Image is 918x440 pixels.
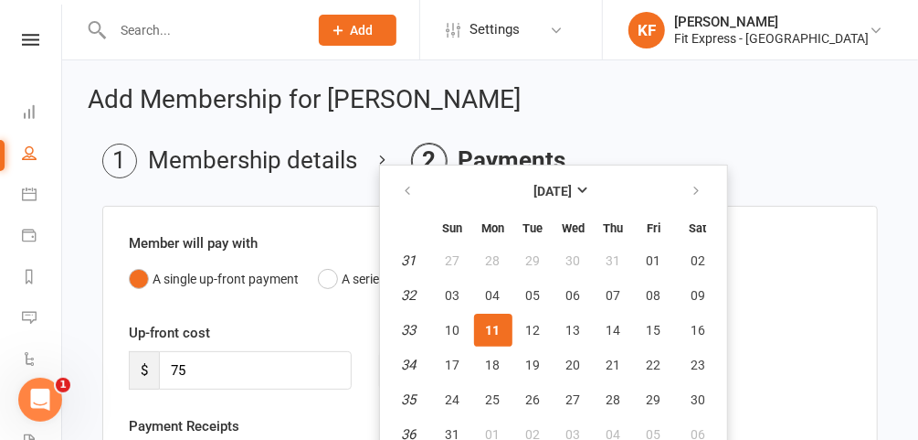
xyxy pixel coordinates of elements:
[88,86,892,114] h2: Add Membership for [PERSON_NAME]
[607,253,621,268] span: 31
[554,314,593,347] button: 13
[443,221,463,235] small: Sunday
[107,17,295,43] input: Search...
[566,253,581,268] span: 30
[691,323,705,338] span: 16
[554,383,593,416] button: 27
[486,288,501,303] span: 04
[691,253,705,268] span: 02
[401,357,416,373] em: 34
[675,349,722,381] button: 23
[691,358,705,372] span: 23
[604,221,624,235] small: Thursday
[486,323,501,338] span: 11
[319,15,396,46] button: Add
[446,323,460,338] span: 10
[318,262,513,296] button: A series of recurring payments
[675,314,722,347] button: 16
[102,144,357,178] li: Membership details
[434,349,472,381] button: 17
[129,262,299,296] button: A single up-front payment
[595,244,633,277] button: 31
[566,323,581,338] span: 13
[412,144,565,178] li: Payments
[129,322,210,344] label: Up-front cost
[526,323,541,338] span: 12
[635,383,673,416] button: 29
[566,358,581,372] span: 20
[607,392,621,407] span: 28
[647,392,661,407] span: 29
[674,14,869,30] div: [PERSON_NAME]
[474,349,512,381] button: 18
[534,184,573,199] strong: [DATE]
[514,279,553,312] button: 05
[647,358,661,372] span: 22
[595,383,633,416] button: 28
[595,279,633,312] button: 07
[486,358,501,372] span: 18
[446,253,460,268] span: 27
[554,244,593,277] button: 30
[526,358,541,372] span: 19
[446,288,460,303] span: 03
[474,383,512,416] button: 25
[562,221,585,235] small: Wednesday
[434,279,472,312] button: 03
[129,415,239,437] label: Payment Receipts
[595,349,633,381] button: 21
[486,392,501,407] span: 25
[22,134,63,176] a: People
[526,288,541,303] span: 05
[554,349,593,381] button: 20
[675,244,722,277] button: 02
[674,30,869,47] div: Fit Express - [GEOGRAPHIC_DATA]
[481,221,504,235] small: Monday
[607,288,621,303] span: 07
[691,392,705,407] span: 30
[56,378,70,392] span: 1
[129,351,159,390] span: $
[690,221,707,235] small: Saturday
[401,392,416,408] em: 35
[635,349,673,381] button: 22
[474,314,512,347] button: 11
[401,287,416,304] em: 32
[514,244,553,277] button: 29
[647,288,661,303] span: 08
[566,392,581,407] span: 27
[22,176,63,217] a: Calendar
[554,279,593,312] button: 06
[514,383,553,416] button: 26
[691,288,705,303] span: 09
[514,349,553,381] button: 19
[351,23,374,38] span: Add
[523,221,543,235] small: Tuesday
[474,279,512,312] button: 04
[446,392,460,407] span: 24
[526,392,541,407] span: 26
[566,288,581,303] span: 06
[675,383,722,416] button: 30
[607,323,621,338] span: 14
[434,383,472,416] button: 24
[129,232,258,254] label: Member will pay with
[486,253,501,268] span: 28
[434,314,472,347] button: 10
[647,221,660,235] small: Friday
[526,253,541,268] span: 29
[628,12,665,48] div: KF
[18,378,62,422] iframe: Intercom live chat
[401,252,416,269] em: 31
[22,258,63,299] a: Reports
[470,9,520,50] span: Settings
[635,244,673,277] button: 01
[446,358,460,372] span: 17
[595,314,633,347] button: 14
[22,93,63,134] a: Dashboard
[647,323,661,338] span: 15
[401,322,416,338] em: 33
[434,244,472,277] button: 27
[22,217,63,258] a: Payments
[607,358,621,372] span: 21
